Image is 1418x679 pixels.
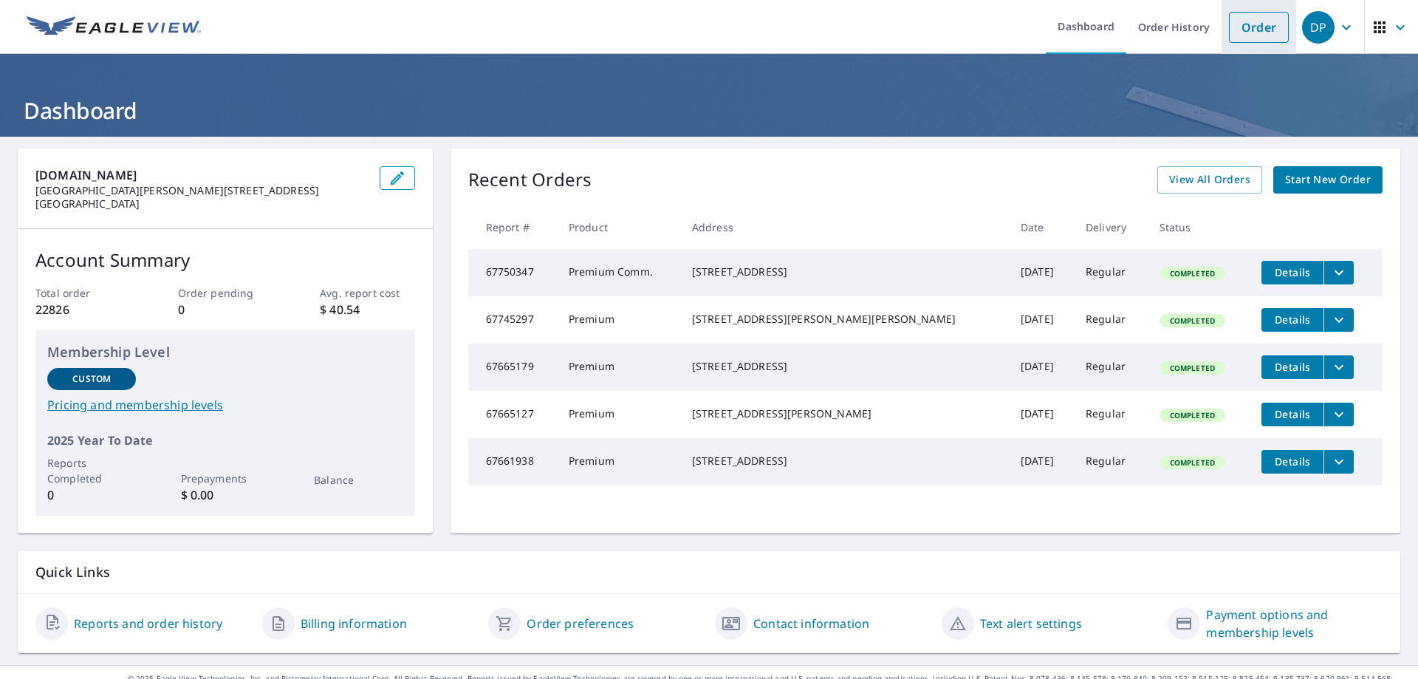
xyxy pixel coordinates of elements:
a: Order preferences [527,615,634,632]
td: Regular [1074,391,1148,438]
td: Premium [557,391,680,438]
td: [DATE] [1009,296,1074,344]
p: [DOMAIN_NAME] [35,166,368,184]
span: Start New Order [1285,171,1371,189]
th: Product [557,205,680,249]
p: [GEOGRAPHIC_DATA] [35,197,368,211]
td: [DATE] [1009,249,1074,296]
td: [DATE] [1009,344,1074,391]
button: detailsBtn-67661938 [1261,450,1323,474]
td: 67750347 [468,249,557,296]
td: Premium [557,344,680,391]
a: Pricing and membership levels [47,396,403,414]
p: Membership Level [47,342,403,362]
div: [STREET_ADDRESS][PERSON_NAME][PERSON_NAME] [692,312,997,327]
p: Balance [314,472,403,488]
span: Details [1270,360,1315,374]
td: Regular [1074,249,1148,296]
td: Regular [1074,438,1148,485]
p: Avg. report cost [320,285,414,301]
th: Delivery [1074,205,1148,249]
span: Completed [1161,315,1224,326]
td: Regular [1074,344,1148,391]
td: 67661938 [468,438,557,485]
button: filesDropdownBtn-67750347 [1323,261,1354,284]
p: 0 [47,486,136,504]
p: Reports Completed [47,455,136,486]
td: Premium [557,438,680,485]
div: [STREET_ADDRESS][PERSON_NAME] [692,406,997,421]
p: Account Summary [35,247,415,273]
span: Details [1270,454,1315,468]
button: filesDropdownBtn-67745297 [1323,308,1354,332]
td: [DATE] [1009,391,1074,438]
p: 0 [178,301,273,318]
button: detailsBtn-67665179 [1261,355,1323,379]
button: filesDropdownBtn-67661938 [1323,450,1354,474]
span: View All Orders [1169,171,1250,189]
button: detailsBtn-67745297 [1261,308,1323,332]
div: DP [1302,11,1335,44]
th: Date [1009,205,1074,249]
p: Prepayments [181,471,270,486]
a: Contact information [753,615,869,632]
p: $ 0.00 [181,486,270,504]
button: filesDropdownBtn-67665127 [1323,403,1354,426]
th: Address [680,205,1009,249]
td: Premium Comm. [557,249,680,296]
th: Status [1148,205,1250,249]
a: Start New Order [1273,166,1383,194]
h1: Dashboard [18,95,1400,126]
a: View All Orders [1157,166,1262,194]
span: Completed [1161,268,1224,279]
p: [GEOGRAPHIC_DATA][PERSON_NAME][STREET_ADDRESS] [35,184,368,197]
p: Custom [72,372,111,386]
div: [STREET_ADDRESS] [692,454,997,468]
a: Reports and order history [74,615,222,632]
span: Completed [1161,457,1224,468]
span: Details [1270,313,1315,327]
a: Billing information [301,615,407,632]
td: 67665179 [468,344,557,391]
span: Completed [1161,363,1224,373]
a: Payment options and membership levels [1206,606,1383,641]
td: 67665127 [468,391,557,438]
span: Details [1270,265,1315,279]
td: Regular [1074,296,1148,344]
img: EV Logo [27,16,201,38]
div: [STREET_ADDRESS] [692,265,997,279]
button: detailsBtn-67665127 [1261,403,1323,426]
button: filesDropdownBtn-67665179 [1323,355,1354,379]
td: [DATE] [1009,438,1074,485]
p: 22826 [35,301,130,318]
td: Premium [557,296,680,344]
p: Recent Orders [468,166,592,194]
a: Order [1229,12,1289,43]
p: Quick Links [35,563,1383,581]
div: [STREET_ADDRESS] [692,359,997,374]
p: $ 40.54 [320,301,414,318]
th: Report # [468,205,557,249]
p: Order pending [178,285,273,301]
p: 2025 Year To Date [47,431,403,449]
span: Details [1270,407,1315,421]
button: detailsBtn-67750347 [1261,261,1323,284]
span: Completed [1161,410,1224,420]
a: Text alert settings [980,615,1082,632]
p: Total order [35,285,130,301]
td: 67745297 [468,296,557,344]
